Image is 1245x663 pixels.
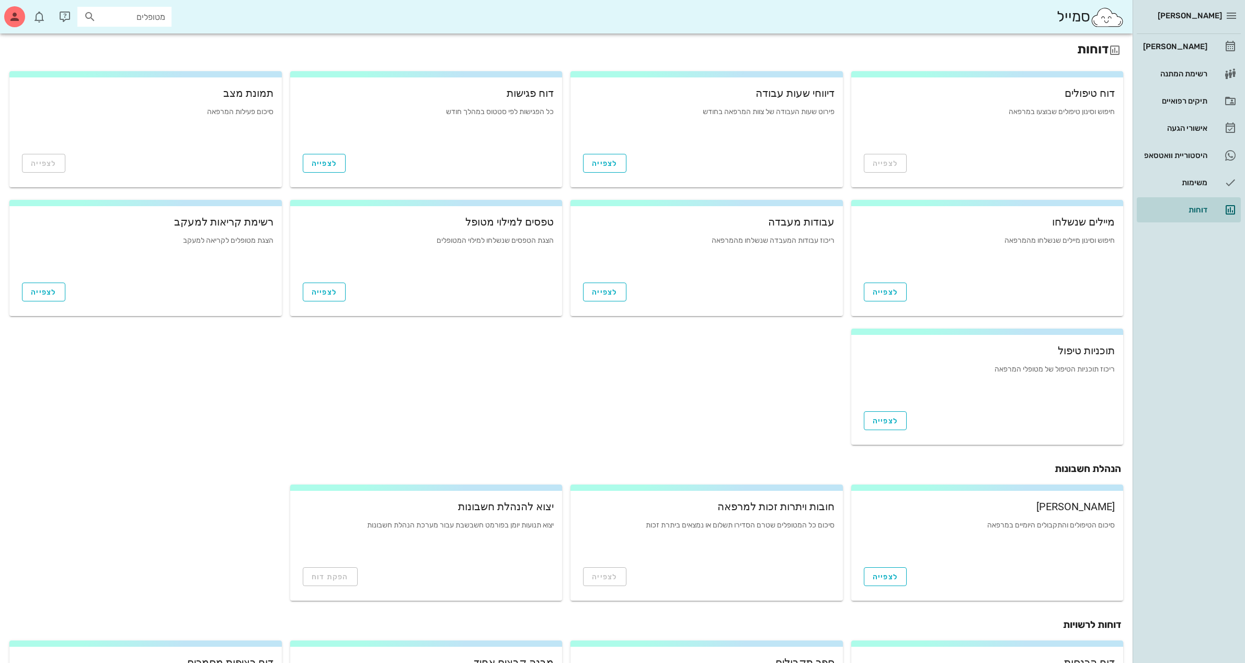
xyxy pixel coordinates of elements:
div: חובות ויתרות זכות למרפאה [579,501,835,512]
div: רשימת קריאות למעקב [18,217,273,227]
a: לצפייה [22,283,65,301]
div: פירוט שעות העבודה של צוות המרפאה בחודש [579,108,835,139]
div: חיפוש וסינון מיילים שנשלחו מהמרפאה [860,237,1115,268]
div: סיכום הטיפולים והתקבולים היומיים במרפאה [860,521,1115,553]
div: רשימת המתנה [1141,70,1207,78]
div: תוכניות טיפול [860,345,1115,356]
a: [PERSON_NAME] [1137,34,1241,59]
a: דוחות [1137,197,1241,222]
span: תג [31,8,37,15]
button: לצפייה [583,154,626,173]
span: לצפייה [31,288,56,297]
div: חיפוש וסינון טיפולים שבוצעו במרפאה [860,108,1115,139]
div: היסטוריית וואטסאפ [1141,151,1207,160]
div: ריכוז עבודות המעבדה שנשלחו מהמרפאה [579,237,835,268]
a: משימות [1137,170,1241,195]
a: לצפייה [864,567,907,586]
div: [PERSON_NAME] [1141,42,1207,51]
a: רשימת המתנה [1137,61,1241,86]
span: לצפייה [312,159,337,168]
span: לצפייה [873,417,898,425]
a: לצפייה [864,283,907,301]
div: עבודות מעבדה [579,217,835,227]
h2: דוחות [12,40,1121,59]
div: סיכום כל המטופלים שטרם הסדירו תשלום או נמצאים ביתרת זכות [579,521,835,553]
h3: דוחות לרשויות [12,617,1121,632]
a: לצפייה [583,283,626,301]
div: הצגת מטופלים לקריאה למעקב [18,237,273,268]
div: תיקים רפואיים [1141,97,1207,105]
div: דוח פגישות [299,88,554,98]
div: תמונת מצב [18,88,273,98]
div: מיילים שנשלחו [860,217,1115,227]
a: לצפייה [303,154,346,173]
a: לצפייה [864,411,907,430]
div: יצוא תנועות יומן בפורמט חשבשבת עבור מערכת הנהלת חשבונות [299,521,554,553]
div: דיווחי שעות עבודה [579,88,835,98]
div: טפסים למילוי מטופל [299,217,554,227]
a: היסטוריית וואטסאפ [1137,143,1241,168]
div: סמייל [1057,6,1124,28]
div: דוח טיפולים [860,88,1115,98]
a: לצפייה [303,283,346,301]
div: סיכום פעילות המרפאה [18,108,273,139]
a: תיקים רפואיים [1137,88,1241,114]
div: ריכוז תוכניות הטיפול של מטופלי המרפאה [860,365,1115,397]
span: לצפייה [312,288,337,297]
span: לצפייה [592,288,618,297]
div: אישורי הגעה [1141,124,1207,132]
div: משימות [1141,178,1207,187]
div: יצוא להנהלת חשבונות [299,501,554,512]
div: דוחות [1141,206,1207,214]
span: לצפייה [592,159,618,168]
a: אישורי הגעה [1137,116,1241,141]
div: [PERSON_NAME] [860,501,1115,512]
div: כל הפגישות לפי סטטוס במהלך חודש [299,108,554,139]
span: לצפייה [873,572,898,581]
div: הצגת הטפסים שנשלחו למילוי המטופלים [299,237,554,268]
img: SmileCloud logo [1090,7,1124,28]
span: לצפייה [873,288,898,297]
span: [PERSON_NAME] [1158,11,1222,20]
h3: הנהלת חשבונות [12,462,1121,476]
